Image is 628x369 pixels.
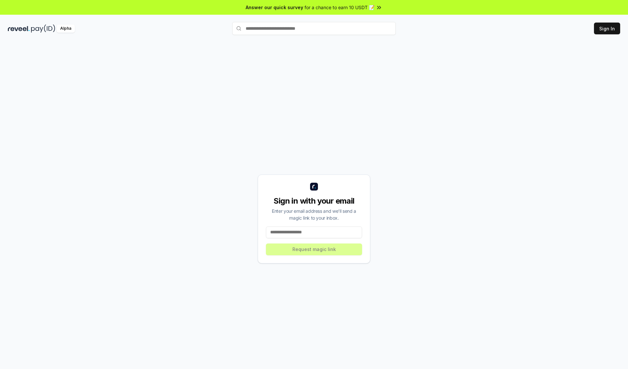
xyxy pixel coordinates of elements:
span: Answer our quick survey [246,4,303,11]
img: reveel_dark [8,25,30,33]
img: logo_small [310,183,318,191]
img: pay_id [31,25,55,33]
div: Alpha [57,25,75,33]
span: for a chance to earn 10 USDT 📝 [305,4,375,11]
div: Enter your email address and we’ll send a magic link to your inbox. [266,208,362,221]
button: Sign In [594,23,620,34]
div: Sign in with your email [266,196,362,206]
